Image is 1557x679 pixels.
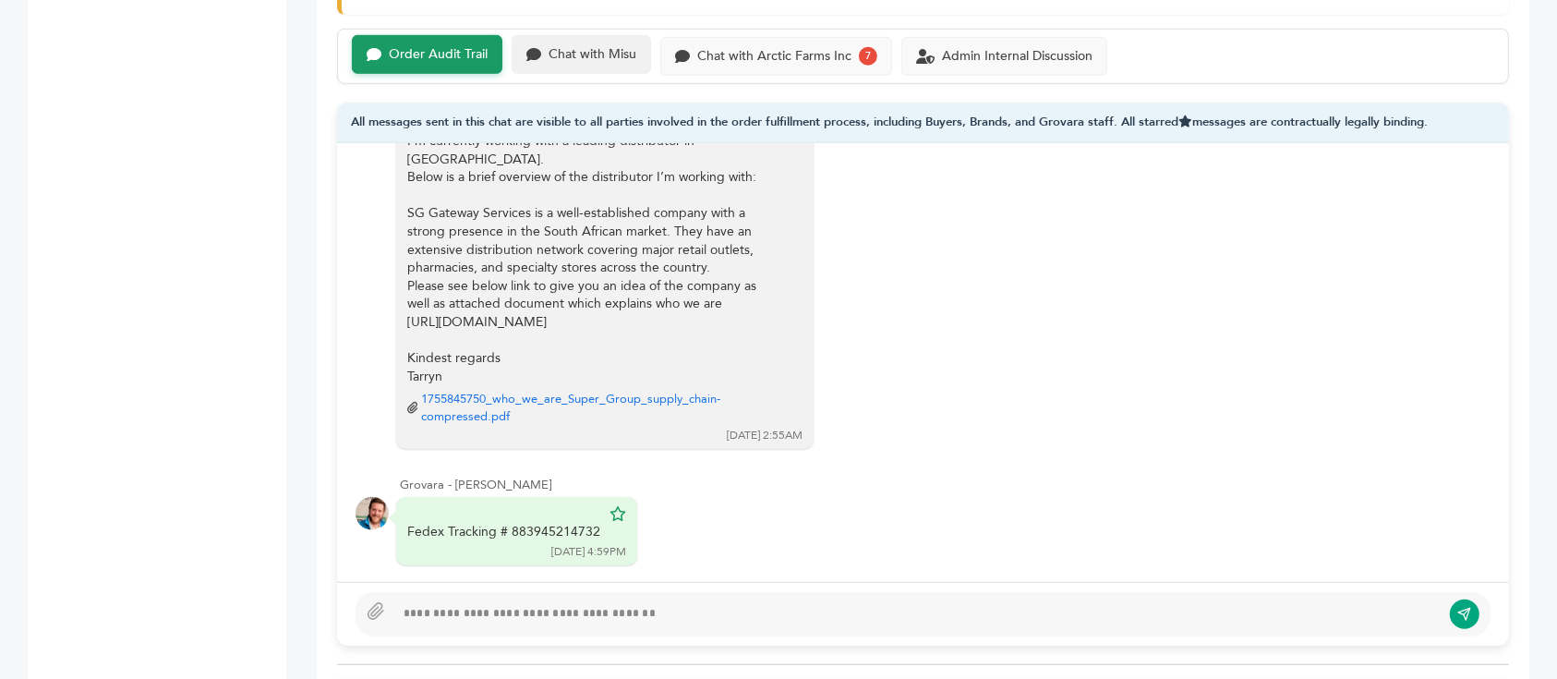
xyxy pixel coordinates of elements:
[407,523,600,541] div: Fedex Tracking # 883945214732
[407,277,756,313] span: Please see below link to give you an idea of the company as well as attached document which expla...
[407,115,777,425] div: Hi [PERSON_NAME], [GEOGRAPHIC_DATA] to meet you.
[389,47,488,63] div: Order Audit Trail
[400,477,1491,493] div: Grovara - [PERSON_NAME]
[549,47,636,63] div: Chat with Misu
[407,168,777,187] div: Below is a brief overview of the distributor I’m working with:
[421,391,777,424] a: 1755845750_who_we_are_Super_Group_supply_chain-compressed.pdf
[407,132,777,332] div: I’m currently working with a leading distributor in [GEOGRAPHIC_DATA].
[407,349,501,367] span: Kindest regards
[727,428,803,443] div: [DATE] 2:55AM
[407,368,442,385] span: Tarryn
[337,103,1509,144] div: All messages sent in this chat are visible to all parties involved in the order fulfillment proce...
[697,49,851,65] div: Chat with Arctic Farms Inc
[551,544,626,560] div: [DATE] 4:59PM
[859,47,877,66] div: 7
[407,204,777,276] div: SG Gateway Services is a well-established company with a strong presence in the South African mar...
[942,49,1092,65] div: Admin Internal Discussion
[407,313,547,331] span: [URL][DOMAIN_NAME]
